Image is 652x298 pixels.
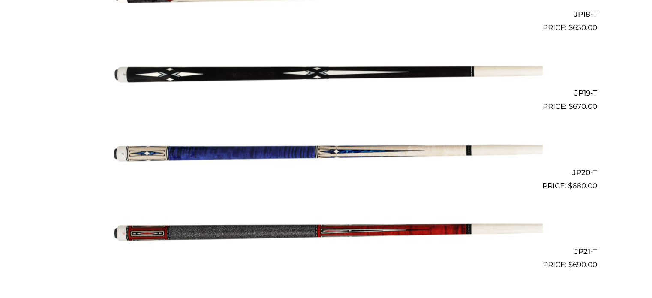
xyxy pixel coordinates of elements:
[55,85,597,101] h2: JP19-T
[55,244,597,259] h2: JP21-T
[568,181,572,190] span: $
[55,6,597,22] h2: JP18-T
[568,260,597,269] bdi: 690.00
[110,195,543,267] img: JP21-T
[568,260,573,269] span: $
[55,37,597,112] a: JP19-T $670.00
[568,23,597,32] bdi: 650.00
[55,195,597,271] a: JP21-T $690.00
[568,102,573,111] span: $
[568,102,597,111] bdi: 670.00
[568,181,597,190] bdi: 680.00
[568,23,573,32] span: $
[110,37,543,109] img: JP19-T
[55,164,597,180] h2: JP20-T
[55,116,597,191] a: JP20-T $680.00
[110,116,543,188] img: JP20-T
